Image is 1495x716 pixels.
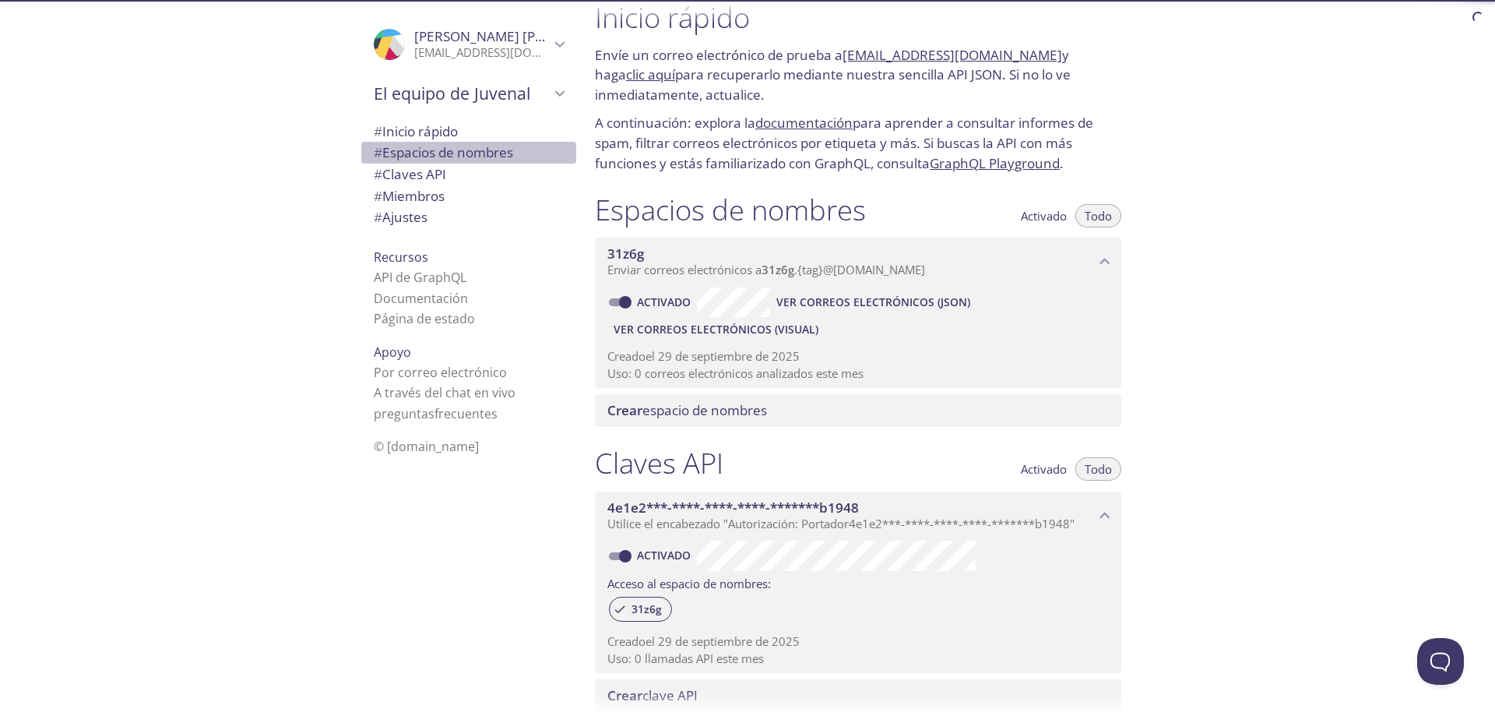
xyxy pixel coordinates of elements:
button: Ver correos electrónicos (JSON) [770,287,976,317]
font: Por correo electrónico [374,364,507,381]
font: [PERSON_NAME] [414,27,519,45]
font: Claves API [382,165,446,183]
button: Todo [1075,457,1121,481]
div: Miembros [361,185,576,207]
a: [EMAIL_ADDRESS][DOMAIN_NAME] [842,46,1062,64]
button: Ver correos electrónicos (visual) [607,317,825,342]
font: Ver correos electrónicos (JSON) [776,295,970,309]
a: API de GraphQL [374,269,466,286]
font: © [DOMAIN_NAME] [374,438,479,455]
a: Documentación [374,290,468,307]
div: Juvenal Tarrillo Herrera [361,19,576,70]
div: Inicio rápido [361,121,576,143]
div: 31z6g [609,597,672,622]
font: Activado [1021,208,1067,224]
font: Enviar correos electrónicos a [607,262,762,277]
font: Inicio rápido [382,122,458,140]
div: El equipo de Juvenal [361,73,576,114]
font: # [374,208,382,226]
font: Apoyo [374,344,411,361]
font: para aprender a consultar informes de spam, filtrar correos electrónicos por etiqueta y más. Si b... [595,114,1093,171]
div: Espacios de nombres [361,142,576,164]
font: Todo [1085,208,1112,224]
font: {tag} [797,262,823,277]
font: Espacios de nombres [382,143,513,161]
font: . [794,262,797,277]
font: para recuperarlo mediante nuestra sencilla API JSON. Si no lo ve inmediatamente, actualice. [595,65,1071,104]
font: Espacios de nombres [595,190,866,229]
button: Activado [1011,457,1076,481]
font: Utilice el encabezado "Autorización: Portador [607,516,849,531]
font: 31z6g [762,262,794,277]
font: @[DOMAIN_NAME] [823,262,925,277]
font: [PERSON_NAME] [522,27,628,45]
div: espacio de nombres 31z6g [595,238,1121,286]
font: [EMAIL_ADDRESS][DOMAIN_NAME] [414,44,602,60]
font: " [1070,516,1075,531]
div: Configuración del equipo [361,206,576,228]
a: GraphQL Playground [930,154,1060,172]
font: Recursos [374,249,428,266]
div: Crear espacio de nombres [595,394,1121,427]
font: frecuentes [434,405,498,422]
font: y haga [595,46,1069,84]
a: Página de estado [374,310,475,327]
font: . [1060,154,1064,172]
font: Acceso al espacio de nombres: [607,576,771,591]
font: Ajustes [382,208,427,226]
font: Claves API [595,443,723,482]
font: Ver correos electrónicos (visual) [614,322,818,337]
font: Activado [637,295,691,309]
font: Miembros [382,187,445,205]
font: # [374,165,382,183]
font: Uso: 0 correos electrónicos analizados este mes [607,365,864,381]
font: # [374,143,382,161]
font: Preguntas [374,405,434,422]
font: El equipo de Juvenal [374,82,530,104]
font: el 29 de septiembre de 2025 [645,348,800,364]
font: Creado [607,633,645,649]
font: 31z6g [631,601,662,616]
iframe: Ayuda Scout Beacon - Abierto [1417,638,1464,685]
font: Uso: 0 llamadas API este mes [607,651,764,666]
font: A través del chat en vivo [374,384,515,401]
font: Creado [607,348,645,364]
font: Activado [637,548,691,563]
font: Activado [1021,461,1067,477]
font: Todo [1085,461,1112,477]
font: el 29 de septiembre de 2025 [645,633,800,649]
font: Envíe un correo electrónico de prueba a [595,46,842,64]
font: espacio de nombres [642,401,767,419]
button: Activado [1011,204,1076,227]
a: documentación [755,114,853,132]
font: A continuación: explora la [595,114,755,132]
div: Crear clave API [595,679,1121,712]
font: 31z6g [607,245,644,263]
font: Crear [607,401,642,419]
a: clic aquí [626,65,675,83]
font: # [374,187,382,205]
button: Todo [1075,204,1121,227]
div: Claves API [361,164,576,185]
font: # [374,122,382,140]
